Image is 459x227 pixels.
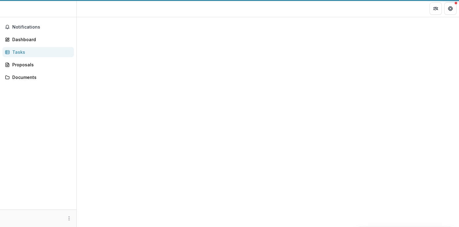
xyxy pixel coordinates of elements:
[65,215,73,222] button: More
[2,47,74,57] a: Tasks
[2,34,74,45] a: Dashboard
[12,25,71,30] span: Notifications
[12,74,69,80] div: Documents
[12,61,69,68] div: Proposals
[12,49,69,55] div: Tasks
[12,36,69,43] div: Dashboard
[430,2,442,15] button: Partners
[2,72,74,82] a: Documents
[444,2,457,15] button: Get Help
[2,22,74,32] button: Notifications
[2,60,74,70] a: Proposals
